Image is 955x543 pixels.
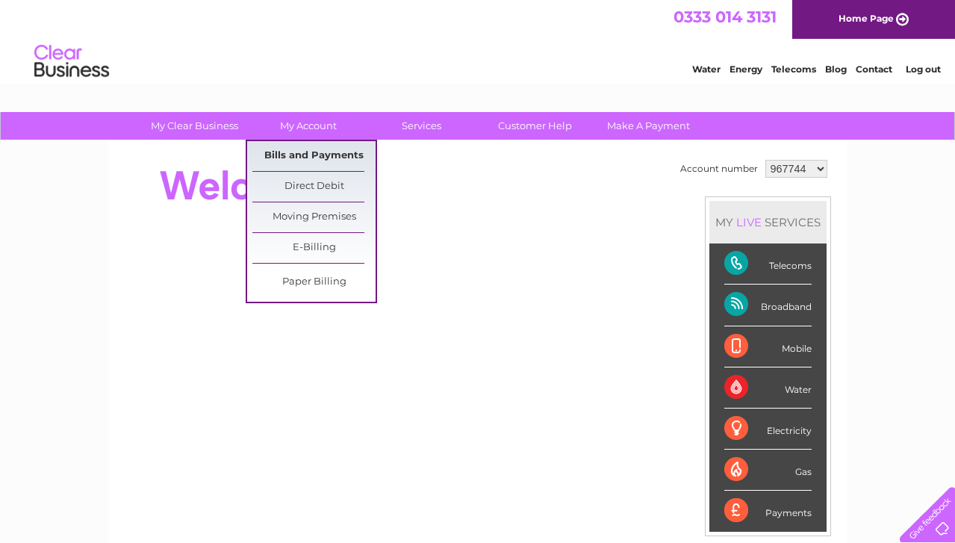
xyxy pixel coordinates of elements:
div: Payments [724,491,812,531]
a: Make A Payment [587,112,710,140]
div: Clear Business is a trading name of Verastar Limited (registered in [GEOGRAPHIC_DATA] No. 3667643... [125,8,831,72]
a: Log out [906,63,941,75]
a: Moving Premises [252,202,376,232]
a: Services [360,112,483,140]
a: Bills and Payments [252,141,376,171]
a: Paper Billing [252,267,376,297]
a: Contact [856,63,892,75]
div: Mobile [724,326,812,367]
a: Energy [730,63,762,75]
div: Gas [724,450,812,491]
a: 0333 014 3131 [674,7,777,26]
a: Water [692,63,721,75]
img: logo.png [34,39,110,84]
div: MY SERVICES [709,201,827,243]
a: Blog [825,63,847,75]
div: Broadband [724,285,812,326]
div: LIVE [733,215,765,229]
a: E-Billing [252,233,376,263]
div: Water [724,367,812,409]
a: Direct Debit [252,172,376,202]
a: My Clear Business [133,112,256,140]
a: My Account [246,112,370,140]
div: Telecoms [724,243,812,285]
a: Telecoms [771,63,816,75]
td: Account number [676,156,762,181]
div: Electricity [724,409,812,450]
a: Customer Help [473,112,597,140]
